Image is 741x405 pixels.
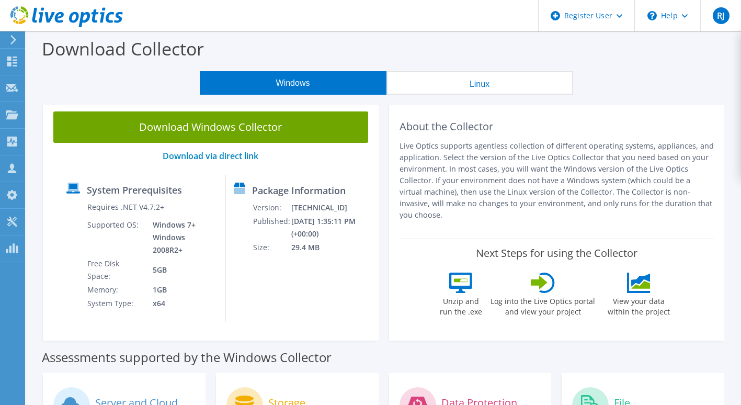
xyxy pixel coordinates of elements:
td: x64 [145,297,218,310]
td: System Type: [87,297,145,310]
label: Assessments supported by the Windows Collector [42,352,332,363]
td: Free Disk Space: [87,257,145,283]
td: 1GB [145,283,218,297]
td: 5GB [145,257,218,283]
label: System Prerequisites [87,185,182,195]
td: [DATE] 1:35:11 PM (+00:00) [291,215,374,241]
td: 29.4 MB [291,241,374,254]
label: Unzip and run the .exe [437,293,485,317]
h2: About the Collector [400,120,714,133]
td: Published: [253,215,291,241]
td: Memory: [87,283,145,297]
a: Download via direct link [163,150,258,162]
td: Windows 7+ Windows 2008R2+ [145,218,218,257]
label: Log into the Live Optics portal and view your project [490,293,596,317]
label: Package Information [252,185,346,196]
p: Live Optics supports agentless collection of different operating systems, appliances, and applica... [400,140,714,221]
svg: \n [647,11,657,20]
button: Linux [386,71,573,95]
button: Windows [200,71,386,95]
label: Download Collector [42,37,204,61]
span: RJ [713,7,729,24]
label: Next Steps for using the Collector [476,247,637,260]
td: Version: [253,201,291,215]
label: Requires .NET V4.7.2+ [87,202,164,212]
td: [TECHNICAL_ID] [291,201,374,215]
a: Download Windows Collector [53,111,368,143]
label: View your data within the project [601,293,676,317]
td: Supported OS: [87,218,145,257]
td: Size: [253,241,291,254]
